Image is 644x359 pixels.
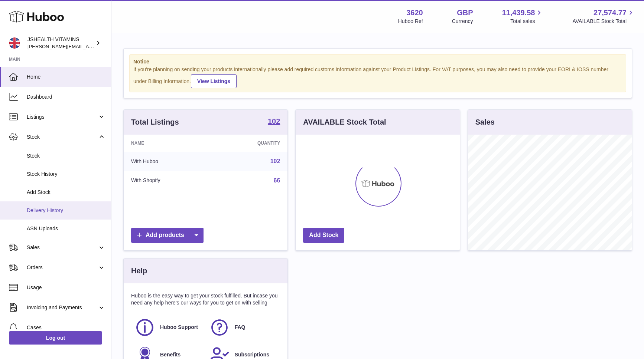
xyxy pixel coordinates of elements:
[27,93,105,101] span: Dashboard
[27,36,94,50] div: JSHEALTH VITAMINS
[27,113,98,121] span: Listings
[27,73,105,80] span: Home
[268,118,280,125] strong: 102
[124,171,212,190] td: With Shopify
[502,8,543,25] a: 11,439.58 Total sales
[27,152,105,159] span: Stock
[27,225,105,232] span: ASN Uploads
[457,8,473,18] strong: GBP
[303,228,344,243] a: Add Stock
[27,207,105,214] span: Delivery History
[502,8,535,18] span: 11,439.58
[27,171,105,178] span: Stock History
[9,331,102,345] a: Log out
[27,134,98,141] span: Stock
[406,8,423,18] strong: 3620
[131,266,147,276] h3: Help
[133,66,622,88] div: If you're planning on sending your products internationally please add required customs informati...
[124,152,212,171] td: With Huboo
[27,324,105,331] span: Cases
[27,284,105,291] span: Usage
[209,317,277,337] a: FAQ
[593,8,627,18] span: 27,574.77
[27,189,105,196] span: Add Stock
[572,18,635,25] span: AVAILABLE Stock Total
[452,18,473,25] div: Currency
[131,117,179,127] h3: Total Listings
[212,135,287,152] th: Quantity
[191,74,237,88] a: View Listings
[160,351,180,358] span: Benefits
[572,8,635,25] a: 27,574.77 AVAILABLE Stock Total
[124,135,212,152] th: Name
[135,317,202,337] a: Huboo Support
[274,177,280,184] a: 66
[27,244,98,251] span: Sales
[131,292,280,306] p: Huboo is the easy way to get your stock fulfilled. But incase you need any help here's our ways f...
[235,351,269,358] span: Subscriptions
[160,324,198,331] span: Huboo Support
[475,117,495,127] h3: Sales
[27,264,98,271] span: Orders
[27,43,149,49] span: [PERSON_NAME][EMAIL_ADDRESS][DOMAIN_NAME]
[268,118,280,126] a: 102
[303,117,386,127] h3: AVAILABLE Stock Total
[133,58,622,65] strong: Notice
[131,228,204,243] a: Add products
[9,37,20,49] img: francesca@jshealthvitamins.com
[27,304,98,311] span: Invoicing and Payments
[270,158,280,164] a: 102
[235,324,245,331] span: FAQ
[510,18,543,25] span: Total sales
[398,18,423,25] div: Huboo Ref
